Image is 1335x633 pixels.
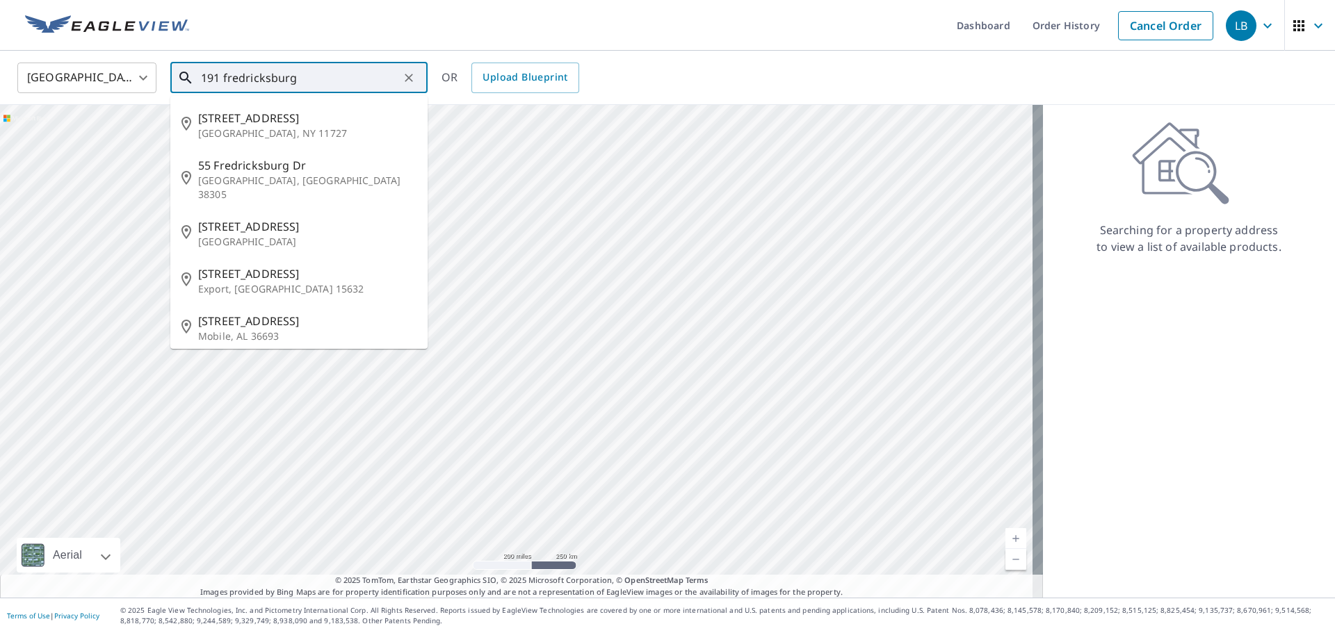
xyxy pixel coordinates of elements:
[483,69,567,86] span: Upload Blueprint
[442,63,579,93] div: OR
[1118,11,1213,40] a: Cancel Order
[120,605,1328,626] p: © 2025 Eagle View Technologies, Inc. and Pictometry International Corp. All Rights Reserved. Repo...
[198,282,416,296] p: Export, [GEOGRAPHIC_DATA] 15632
[198,235,416,249] p: [GEOGRAPHIC_DATA]
[624,575,683,585] a: OpenStreetMap
[7,611,50,620] a: Terms of Use
[198,313,416,329] span: [STREET_ADDRESS]
[399,68,419,88] button: Clear
[1005,528,1026,549] a: Current Level 5, Zoom In
[335,575,709,586] span: © 2025 TomTom, Earthstar Geographics SIO, © 2025 Microsoft Corporation, ©
[198,174,416,202] p: [GEOGRAPHIC_DATA], [GEOGRAPHIC_DATA] 38305
[25,15,189,36] img: EV Logo
[54,611,99,620] a: Privacy Policy
[198,126,416,140] p: [GEOGRAPHIC_DATA], NY 11727
[1096,222,1282,255] p: Searching for a property address to view a list of available products.
[198,265,416,282] span: [STREET_ADDRESS]
[198,157,416,174] span: 55 Fredricksburg Dr
[471,63,578,93] a: Upload Blueprint
[49,538,86,573] div: Aerial
[7,611,99,620] p: |
[198,110,416,126] span: [STREET_ADDRESS]
[17,538,120,573] div: Aerial
[198,218,416,235] span: [STREET_ADDRESS]
[686,575,709,585] a: Terms
[17,58,156,97] div: [GEOGRAPHIC_DATA]
[201,58,399,97] input: Search by address or latitude-longitude
[198,329,416,343] p: Mobile, AL 36693
[1005,549,1026,570] a: Current Level 5, Zoom Out
[1226,10,1256,41] div: LB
